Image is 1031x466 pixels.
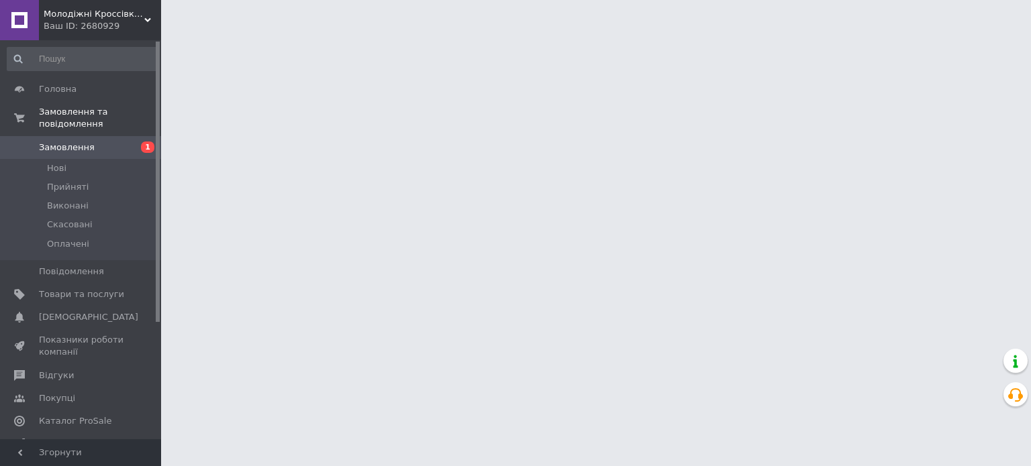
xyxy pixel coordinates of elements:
span: Молодіжні Кроссівки та Аксесуари [44,8,144,20]
span: Каталог ProSale [39,415,111,427]
span: [DEMOGRAPHIC_DATA] [39,311,138,323]
span: Замовлення та повідомлення [39,106,161,130]
span: Аналітика [39,438,85,450]
span: Відгуки [39,369,74,382]
span: Скасовані [47,219,93,231]
span: Прийняті [47,181,89,193]
span: Показники роботи компанії [39,334,124,358]
input: Пошук [7,47,158,71]
span: Товари та послуги [39,288,124,300]
div: Ваш ID: 2680929 [44,20,161,32]
span: Повідомлення [39,266,104,278]
span: Замовлення [39,141,95,154]
span: 1 [141,141,154,153]
span: Оплачені [47,238,89,250]
span: Головна [39,83,77,95]
span: Покупці [39,392,75,404]
span: Нові [47,162,66,174]
span: Виконані [47,200,89,212]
